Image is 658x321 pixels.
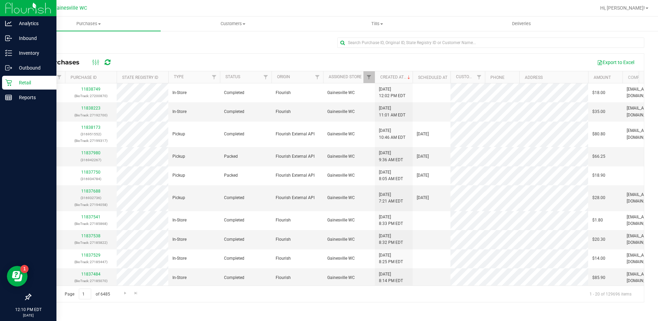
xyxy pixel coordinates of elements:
p: (BioTrack: 27185070) [69,278,113,284]
a: Deliveries [449,17,594,31]
inline-svg: Inventory [5,50,12,56]
a: Address [525,75,543,80]
inline-svg: Retail [5,79,12,86]
span: [DATE] [417,153,429,160]
a: Status [225,74,240,79]
p: (BioTrack: 27199317) [69,137,113,144]
inline-svg: Reports [5,94,12,101]
a: Filter [209,71,220,83]
inline-svg: Outbound [5,64,12,71]
span: Gainesville WC [53,5,87,11]
span: 1 - 20 of 129696 items [584,289,637,299]
span: $18.00 [592,90,605,96]
span: Gainesville WC [327,236,355,243]
span: [DATE] 7:21 AM EDT [379,191,403,205]
span: Pickup [172,172,185,179]
a: 11838223 [81,106,100,111]
a: Phone [490,75,505,80]
span: $66.25 [592,153,605,160]
span: Flourish External API [276,131,315,137]
span: Completed [224,195,244,201]
p: Retail [12,79,53,87]
p: (316932736) [69,195,113,201]
span: In-Store [172,108,187,115]
span: $14.00 [592,255,605,262]
p: 12:10 PM EDT [3,307,53,313]
a: Type [174,74,184,79]
span: Gainesville WC [327,275,355,281]
span: [DATE] 8:25 PM EDT [379,252,403,265]
p: (BioTrack: 27192700) [69,112,113,118]
span: Pickup [172,153,185,160]
a: Purchase ID [71,75,97,80]
span: [DATE] 12:02 PM EDT [379,86,405,99]
span: [DATE] [417,195,429,201]
span: Purchases [17,21,161,27]
a: Scheduled At [418,75,447,80]
span: $18.90 [592,172,605,179]
span: [DATE] [417,131,429,137]
a: 11837750 [81,170,100,175]
p: Reports [12,93,53,102]
span: $85.90 [592,275,605,281]
span: Flourish External API [276,172,315,179]
span: Gainesville WC [327,90,355,96]
span: Gainesville WC [327,153,355,160]
span: All Purchases [36,59,86,66]
span: Pickup [172,131,185,137]
a: Created At [380,75,412,80]
a: Filter [260,71,272,83]
span: Flourish External API [276,153,315,160]
span: Customers [161,21,305,27]
a: 11837688 [81,189,100,194]
p: (316942267) [69,157,113,163]
inline-svg: Analytics [5,20,12,27]
a: Purchases [17,17,161,31]
a: State Registry ID [122,75,158,80]
a: Go to the next page [120,289,130,298]
span: Gainesville WC [327,217,355,224]
inline-svg: Inbound [5,35,12,42]
span: Completed [224,275,244,281]
p: (BioTrack: 27185447) [69,259,113,265]
span: In-Store [172,275,187,281]
p: Inbound [12,34,53,42]
span: Gainesville WC [327,195,355,201]
a: 11837538 [81,234,100,238]
p: (BioTrack: 27185868) [69,220,113,227]
iframe: Resource center [7,266,28,287]
a: 11837541 [81,215,100,219]
a: Origin [277,74,290,79]
span: Flourish [276,108,291,115]
span: Packed [224,153,238,160]
a: 11838749 [81,87,100,92]
span: $1.80 [592,217,603,224]
a: Tills [305,17,449,31]
a: Go to the last page [131,289,141,298]
span: $35.00 [592,108,605,115]
span: Completed [224,217,244,224]
p: Inventory [12,49,53,57]
span: [DATE] 8:32 PM EDT [379,233,403,246]
span: [DATE] 8:14 PM EDT [379,271,403,284]
span: Flourish [276,255,291,262]
a: Customers [161,17,305,31]
span: Completed [224,131,244,137]
a: 11838173 [81,125,100,130]
a: Amount [594,75,611,80]
p: (BioTrack: 27194058) [69,201,113,208]
a: Filter [312,71,323,83]
iframe: Resource center unread badge [20,265,29,273]
span: Gainesville WC [327,108,355,115]
button: Export to Excel [593,56,639,68]
span: [DATE] 8:33 PM EDT [379,214,403,227]
span: Completed [224,236,244,243]
a: Filter [363,71,375,83]
p: Analytics [12,19,53,28]
span: Completed [224,90,244,96]
span: In-Store [172,255,187,262]
a: 11837484 [81,272,100,277]
a: Assigned Store [329,74,362,79]
span: Flourish [276,90,291,96]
